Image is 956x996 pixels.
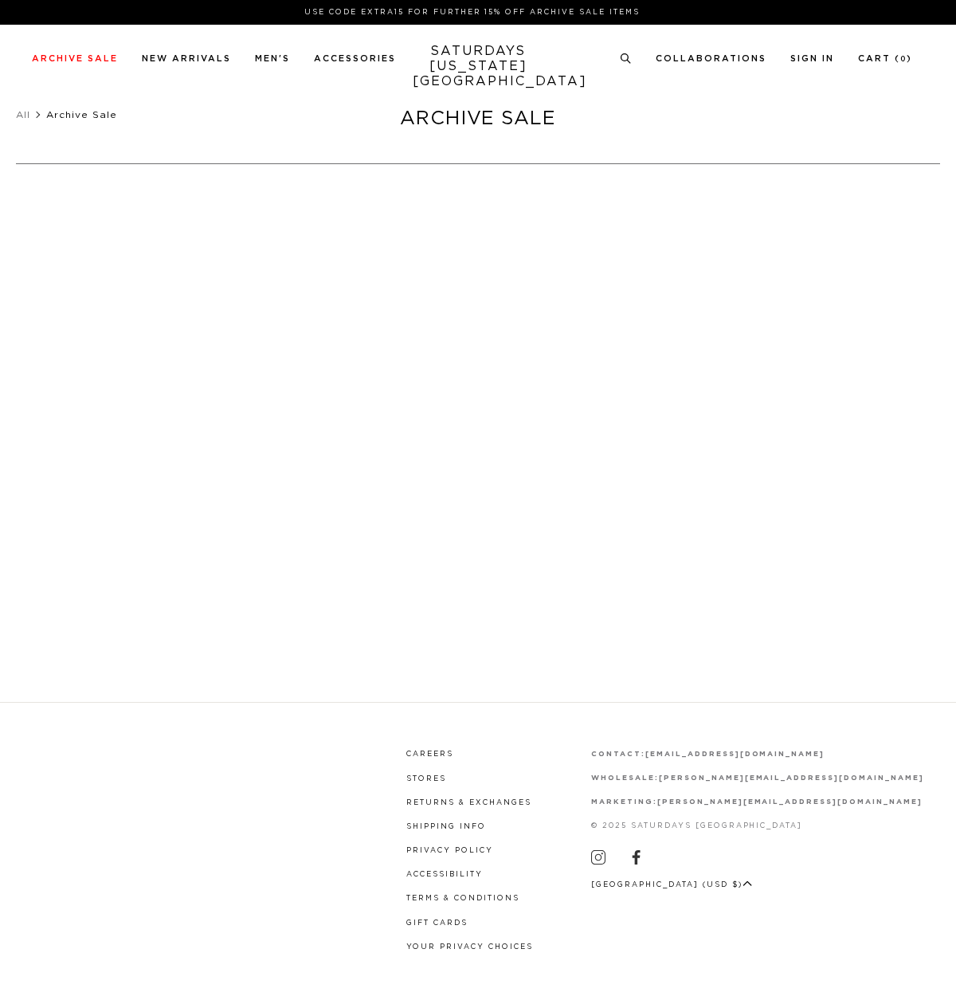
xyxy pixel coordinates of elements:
strong: wholesale: [591,774,659,782]
strong: marketing: [591,798,657,806]
span: Archive Sale [46,110,117,120]
a: Privacy Policy [406,847,493,854]
small: 0 [900,56,907,63]
a: New Arrivals [142,54,231,63]
a: Cart (0) [858,54,912,63]
a: Sign In [790,54,834,63]
a: Shipping Info [406,823,486,830]
a: [PERSON_NAME][EMAIL_ADDRESS][DOMAIN_NAME] [657,798,923,806]
a: [PERSON_NAME][EMAIL_ADDRESS][DOMAIN_NAME] [659,774,924,782]
a: Your privacy choices [406,943,533,951]
a: Stores [406,775,446,782]
a: Archive Sale [32,54,118,63]
a: Returns & Exchanges [406,799,531,806]
a: Careers [406,751,453,758]
a: Accessibility [406,871,483,878]
strong: contact: [591,751,645,758]
button: [GEOGRAPHIC_DATA] (USD $) [591,879,752,891]
a: All [16,110,30,120]
a: Accessories [314,54,396,63]
p: Use Code EXTRA15 for Further 15% Off Archive Sale Items [38,6,906,18]
p: © 2025 Saturdays [GEOGRAPHIC_DATA] [591,820,924,832]
a: Collaborations [656,54,766,63]
a: Gift Cards [406,920,468,927]
a: SATURDAYS[US_STATE][GEOGRAPHIC_DATA] [413,44,544,89]
a: [EMAIL_ADDRESS][DOMAIN_NAME] [645,751,825,758]
a: Men's [255,54,290,63]
a: Terms & Conditions [406,895,519,902]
